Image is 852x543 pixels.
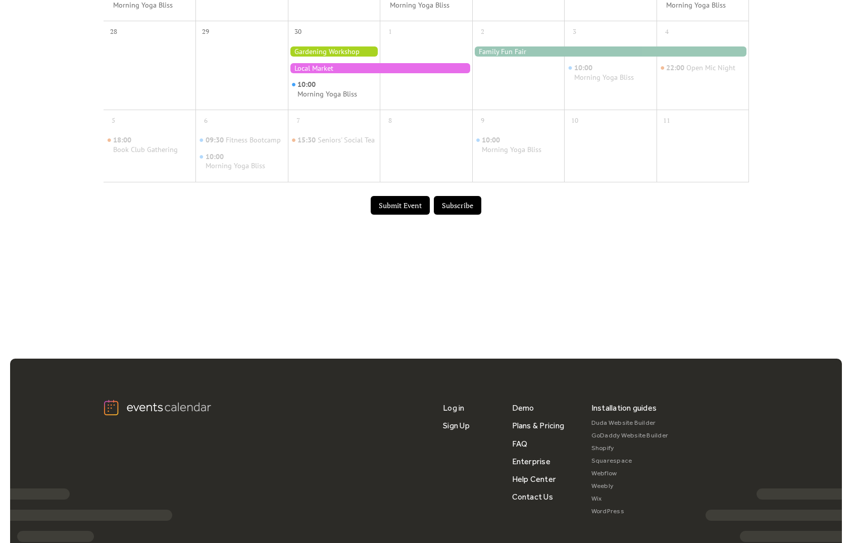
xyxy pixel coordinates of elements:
a: GoDaddy Website Builder [591,429,669,442]
a: Help Center [512,470,557,488]
a: Webflow [591,467,669,480]
a: FAQ [512,435,528,453]
a: Log in [443,399,464,417]
div: Installation guides [591,399,657,417]
a: Weebly [591,480,669,492]
a: Contact Us [512,488,553,506]
a: Sign Up [443,417,470,434]
a: Duda Website Builder [591,417,669,429]
a: Shopify [591,442,669,455]
a: Wix [591,492,669,505]
a: Plans & Pricing [512,417,565,434]
a: WordPress [591,505,669,518]
a: Enterprise [512,453,550,470]
a: Squarespace [591,455,669,467]
a: Demo [512,399,534,417]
